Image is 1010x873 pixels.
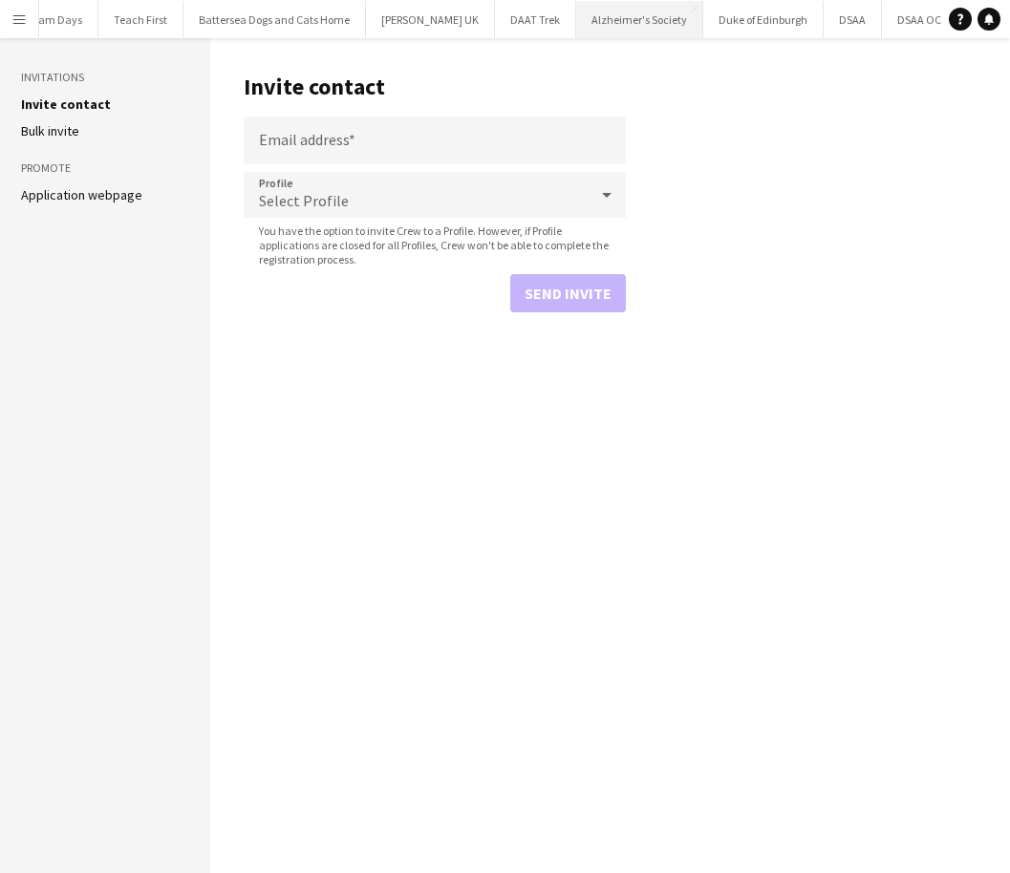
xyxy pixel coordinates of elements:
h3: Promote [21,160,189,177]
button: DSAA [824,1,882,38]
h1: Invite contact [244,73,626,101]
button: Alzheimer's Society [576,1,703,38]
button: [PERSON_NAME] UK [366,1,495,38]
button: DAAT Trek [495,1,576,38]
span: Select Profile [259,191,349,210]
a: Bulk invite [21,122,79,139]
span: You have the option to invite Crew to a Profile. However, if Profile applications are closed for ... [244,224,626,266]
button: DSAA OCR [882,1,963,38]
button: Duke of Edinburgh [703,1,824,38]
button: Battersea Dogs and Cats Home [183,1,366,38]
h3: Invitations [21,69,189,86]
button: Teach First [98,1,183,38]
a: Invite contact [21,96,111,113]
a: Application webpage [21,186,142,203]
